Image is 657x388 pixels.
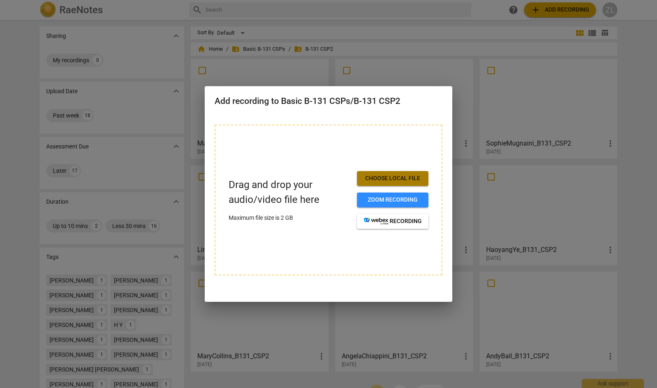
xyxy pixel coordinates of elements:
[357,171,428,186] button: Choose local file
[364,174,422,183] span: Choose local file
[364,217,422,226] span: recording
[229,214,350,222] p: Maximum file size is 2 GB
[215,96,442,106] h2: Add recording to Basic B-131 CSPs/B-131 CSP2
[364,196,422,204] span: Zoom recording
[357,214,428,229] button: recording
[229,178,350,207] p: Drag and drop your audio/video file here
[357,193,428,207] button: Zoom recording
